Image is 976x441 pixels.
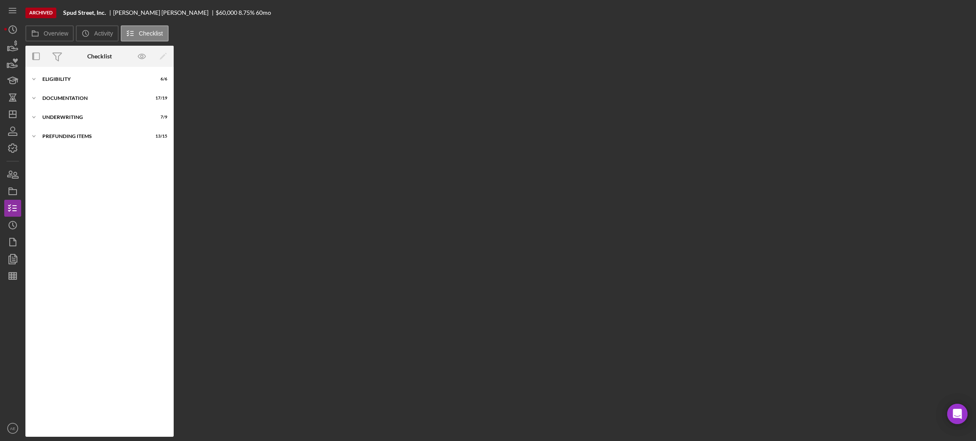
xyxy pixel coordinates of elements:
[42,77,146,82] div: Eligibility
[121,25,169,41] button: Checklist
[216,9,237,16] div: $60,000
[76,25,118,41] button: Activity
[42,134,146,139] div: Prefunding Items
[152,77,167,82] div: 6 / 6
[152,134,167,139] div: 13 / 15
[25,8,56,18] div: Archived
[256,9,271,16] div: 60 mo
[139,30,163,37] label: Checklist
[238,9,255,16] div: 8.75 %
[42,96,146,101] div: Documentation
[44,30,68,37] label: Overview
[87,53,112,60] div: Checklist
[152,115,167,120] div: 7 / 9
[42,115,146,120] div: Underwriting
[113,9,216,16] div: [PERSON_NAME] [PERSON_NAME]
[152,96,167,101] div: 17 / 19
[4,420,21,437] button: AE
[63,9,106,16] b: Spud Street, Inc.
[947,404,968,424] div: Open Intercom Messenger
[10,426,16,431] text: AE
[25,25,74,41] button: Overview
[94,30,113,37] label: Activity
